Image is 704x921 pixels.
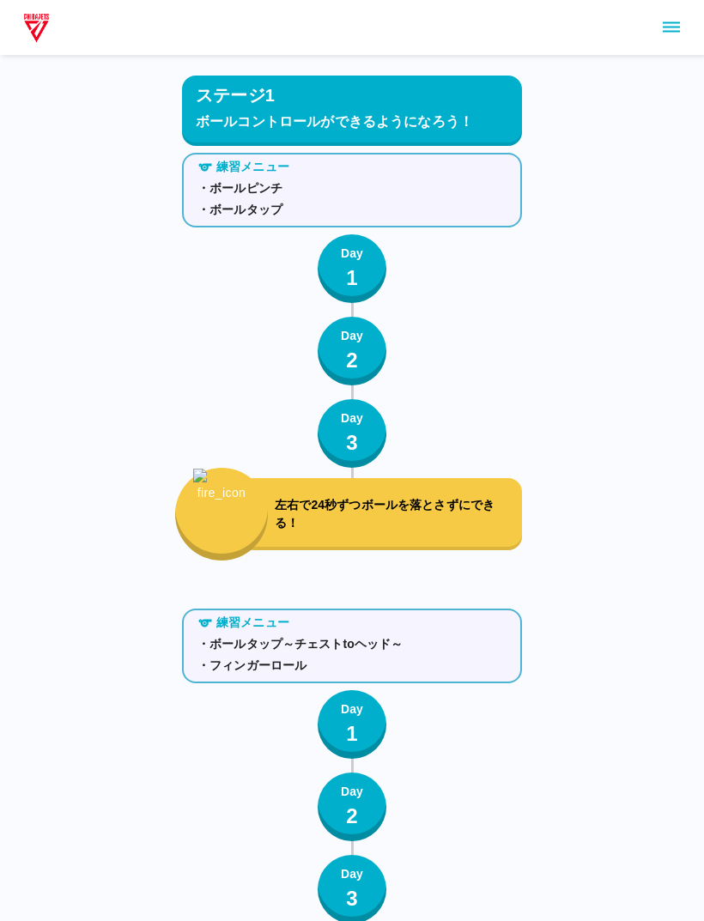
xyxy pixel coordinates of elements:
img: fire_icon [193,469,251,539]
p: ・ボールピンチ [197,179,507,197]
p: 2 [346,345,358,376]
p: 練習メニュー [216,614,289,632]
p: 左右で24秒ずつボールを落とさずにできる！ [275,496,515,532]
p: 1 [346,718,358,749]
p: ステージ1 [196,82,275,108]
p: Day [341,327,363,345]
button: Day2 [318,317,386,385]
p: ・フィンガーロール [197,657,507,675]
button: Day3 [318,399,386,468]
p: Day [341,700,363,718]
p: ・ボールタップ [197,201,507,219]
button: Day2 [318,773,386,841]
button: sidemenu [657,13,686,42]
p: 練習メニュー [216,158,289,176]
p: Day [341,783,363,801]
p: 3 [346,427,358,458]
p: Day [341,865,363,883]
p: 2 [346,801,358,832]
p: 3 [346,883,358,914]
p: ボールコントロールができるようになろう！ [196,112,508,132]
button: fire_icon [175,468,268,560]
button: Day1 [318,234,386,303]
p: 1 [346,263,358,294]
p: Day [341,245,363,263]
img: dummy [21,10,52,45]
p: ・ボールタップ～チェストtoヘッド～ [197,635,507,653]
button: Day1 [318,690,386,759]
p: Day [341,409,363,427]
